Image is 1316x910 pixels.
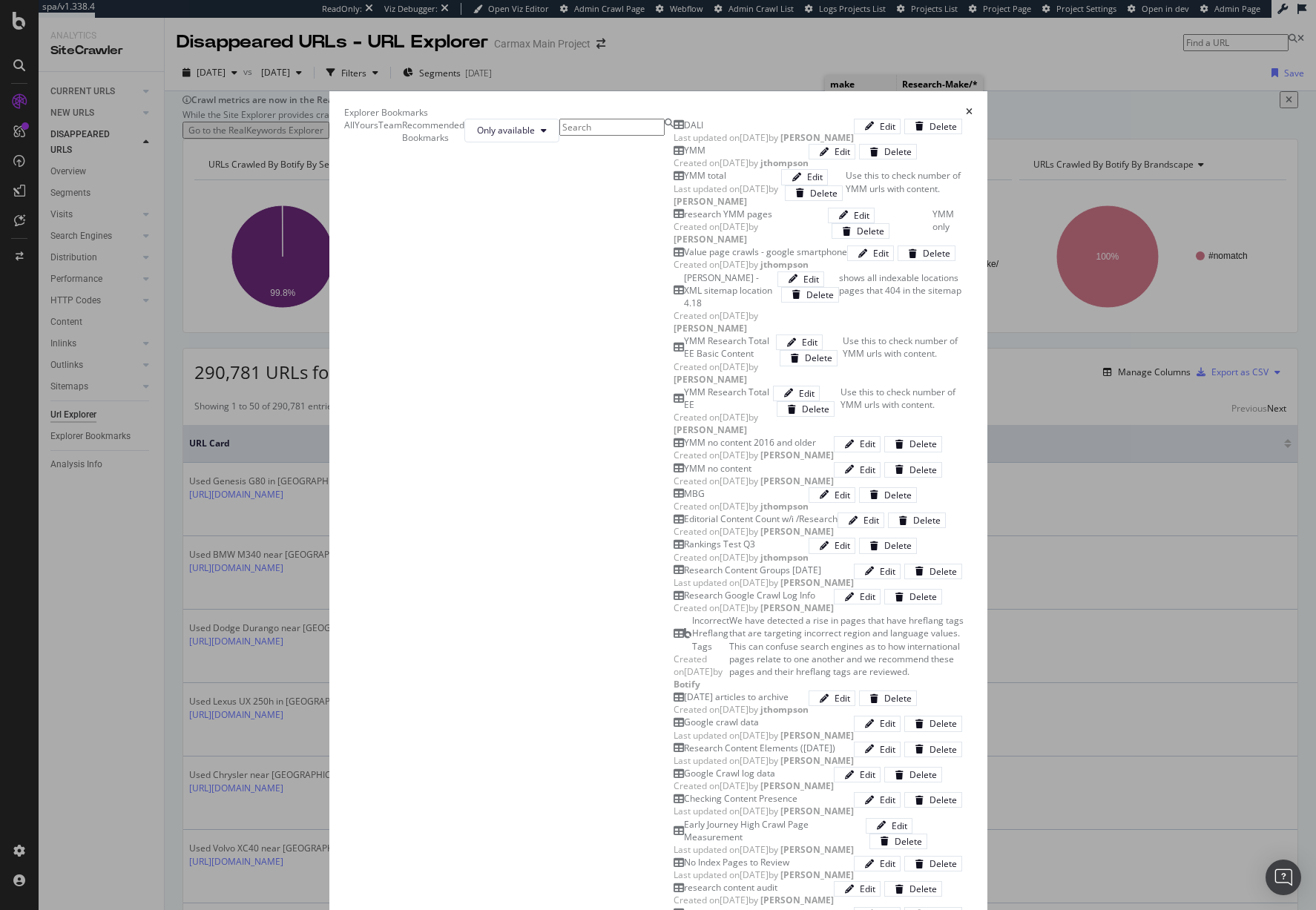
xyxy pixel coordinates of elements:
button: Edit [854,716,901,731]
button: Edit [854,856,901,871]
span: Created on [DATE] by [674,703,809,716]
button: Edit [854,119,901,134]
button: Delete [780,350,838,366]
div: Edit [860,883,875,895]
div: Edit [880,857,895,870]
button: Edit [834,881,881,897]
span: Created on [DATE] by [674,551,809,564]
b: [PERSON_NAME] [674,322,747,334]
span: Created on [DATE] by [674,475,834,487]
div: Delete [930,857,957,870]
div: Edit [860,438,875,450]
div: Edit [802,336,817,349]
div: Delete [909,768,937,781]
div: Delete [909,590,937,603]
div: research YMM pages [684,208,772,220]
button: Edit [834,462,881,478]
button: Edit [834,436,881,452]
div: Delete [913,514,941,527]
span: Last updated on [DATE] by [674,868,854,881]
button: Delete [904,856,962,871]
div: Edit [860,590,875,603]
div: Delete [884,692,912,705]
b: [PERSON_NAME] [674,233,747,245]
b: [PERSON_NAME] [674,423,747,436]
button: Edit [847,245,894,261]
b: jthompson [760,156,809,169]
div: YMM Research Total EE [684,386,774,411]
div: Research Content Elements ([DATE]) [684,742,835,754]
div: YMM no content [684,462,751,475]
b: [PERSON_NAME] [780,576,854,589]
b: [PERSON_NAME] [674,195,747,208]
div: Delete [895,835,922,848]
span: Last updated on [DATE] by [674,805,854,817]
div: Edit [880,565,895,578]
div: Edit [863,514,879,527]
button: Edit [834,589,881,604]
button: Delete [832,223,889,239]
b: [PERSON_NAME] [760,475,834,487]
div: No Index Pages to Review [684,856,789,868]
button: Delete [884,881,942,897]
b: [PERSON_NAME] [780,868,854,881]
span: Created on [DATE] by [674,653,723,690]
button: Delete [859,538,917,553]
div: Open Intercom Messenger [1266,860,1301,895]
div: Edit [835,539,850,552]
div: Incorrect Hreflang Tags [692,614,729,652]
b: [PERSON_NAME] [760,779,834,792]
b: [PERSON_NAME] [780,729,854,742]
button: Edit [781,169,828,185]
div: Delete [909,438,937,450]
div: Edit [835,145,850,158]
button: Edit [828,208,875,223]
div: Editorial Content Count w/i /Research [684,512,838,525]
div: Edit [892,820,907,832]
div: Delete [805,352,832,364]
span: Created on [DATE] by [674,601,834,614]
button: Edit [809,487,855,503]
span: Last updated on [DATE] by [674,131,854,144]
div: Edit [799,387,815,400]
div: Use this to check number of YMM urls with content. [840,386,973,437]
div: Delete [930,717,957,730]
div: Delete [909,464,937,476]
span: Created on [DATE] by [674,525,834,538]
div: YMM no content 2016 and older [684,436,816,449]
b: [PERSON_NAME] [760,525,834,538]
button: Delete [859,144,917,159]
button: Edit [854,742,901,757]
div: Recommended Bookmarks [402,119,464,144]
button: Edit [854,792,901,808]
b: jthompson [760,500,809,512]
span: Last updated on [DATE] by [674,182,778,208]
button: Delete [904,119,962,134]
div: All [344,119,355,131]
span: Created on [DATE] by [674,309,758,334]
div: DALI [684,119,703,131]
div: Edit [880,794,895,806]
span: Created on [DATE] by [674,894,834,906]
button: Edit [777,271,824,287]
div: Team [378,119,402,131]
div: Edit [880,120,895,133]
button: Edit [776,334,823,350]
div: Delete [810,187,838,200]
span: Created on [DATE] by [674,411,758,436]
div: [PERSON_NAME] - XML sitemap location 4.18 [684,271,778,309]
span: Created on [DATE] by [674,258,809,271]
button: Edit [809,144,855,159]
button: Delete [888,512,946,528]
div: Google Crawl log data [684,767,775,779]
div: Yours [355,119,378,131]
button: Delete [785,185,843,201]
div: MBG [684,487,705,500]
span: Last updated on [DATE] by [674,754,854,767]
button: Delete [884,462,942,478]
button: Delete [904,716,962,731]
button: Delete [859,487,917,503]
b: [PERSON_NAME] [674,373,747,386]
div: Edit [854,209,869,222]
